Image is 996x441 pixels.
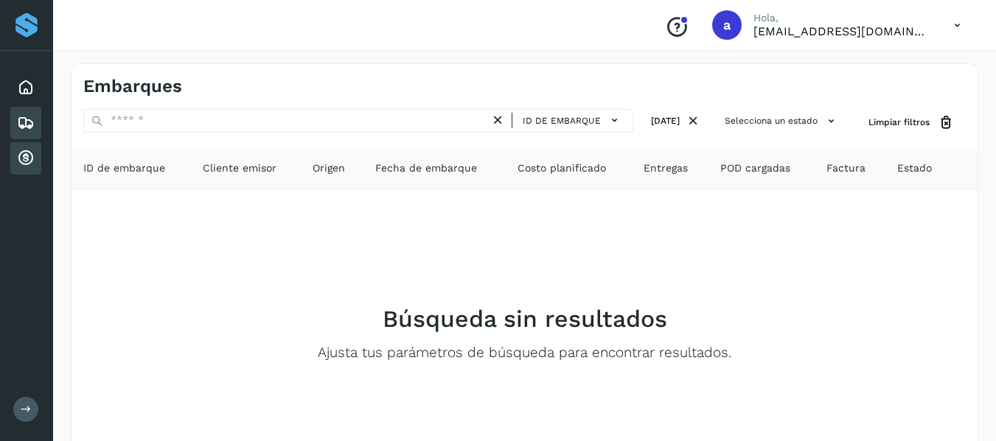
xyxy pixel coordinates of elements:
[753,24,930,38] p: a.tamac@hotmail.com
[318,345,731,361] p: Ajusta tus parámetros de búsqueda para encontrar resultados.
[518,160,606,176] span: Costo planificado
[10,107,41,139] div: Embarques
[523,114,601,127] span: ID de embarque
[203,160,276,176] span: Cliente emisor
[720,160,790,176] span: POD cargadas
[375,160,477,176] span: Fecha de embarque
[645,109,707,133] button: [DATE]
[719,109,845,133] button: Selecciona un estado
[857,109,966,136] button: Limpiar filtros
[868,116,930,129] span: Limpiar filtros
[313,160,345,176] span: Origen
[10,71,41,104] div: Inicio
[383,305,667,333] h2: Búsqueda sin resultados
[83,160,165,176] span: ID de embarque
[10,142,41,174] div: Cuentas por cobrar
[518,110,627,131] button: ID de embarque
[753,12,930,24] p: Hola,
[644,160,688,176] span: Entregas
[826,160,866,176] span: Factura
[897,160,932,176] span: Estado
[83,76,182,97] h4: Embarques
